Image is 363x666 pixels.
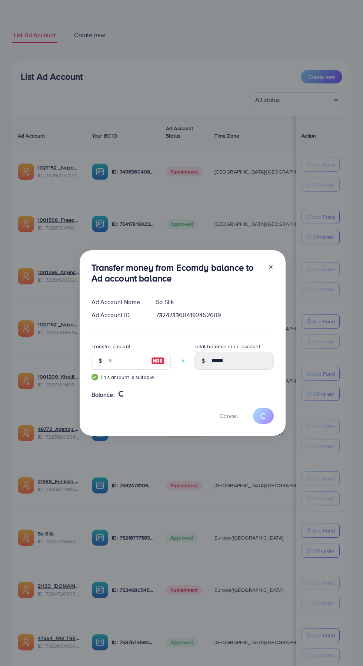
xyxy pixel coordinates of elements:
[219,412,238,420] span: Cancel
[210,408,247,424] button: Cancel
[91,390,115,399] span: Balance:
[91,262,262,284] h3: Transfer money from Ecomdy balance to Ad account balance
[151,356,164,365] img: image
[91,373,171,381] small: This amount is suitable
[86,311,150,319] div: Ad Account ID
[194,343,260,350] label: Total balance in ad account
[150,298,279,306] div: So Silk
[150,311,279,319] div: 7324733604192452609
[91,374,98,380] img: guide
[86,298,150,306] div: Ad Account Name
[91,343,130,350] label: Transfer amount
